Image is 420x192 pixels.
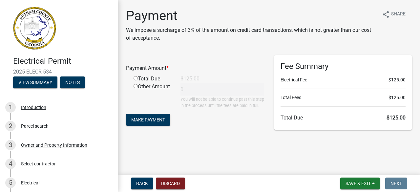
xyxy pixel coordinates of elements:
[21,181,39,185] div: Electrical
[13,76,57,88] button: View Summary
[377,8,411,21] button: shareShare
[126,8,377,24] h1: Payment
[346,181,371,186] span: Save & Exit
[21,105,46,110] div: Introduction
[391,11,406,18] span: Share
[60,76,85,88] button: Notes
[382,11,390,18] i: share
[340,178,380,189] button: Save & Exit
[281,76,406,83] li: Electrical Fee
[390,181,402,186] span: Next
[131,178,153,189] button: Back
[5,140,16,150] div: 3
[129,83,176,109] div: Other Amount
[129,75,176,83] div: Total Due
[60,80,85,85] wm-modal-confirm: Notes
[21,124,49,128] div: Parcel search
[5,121,16,131] div: 2
[126,26,377,42] p: We impose a surcharge of 3% of the amount on credit card transactions, which is not greater than ...
[13,80,57,85] wm-modal-confirm: Summary
[5,178,16,188] div: 5
[5,159,16,169] div: 4
[156,178,185,189] button: Discard
[21,161,56,166] div: Select contractor
[13,69,105,75] span: 2025-ELECR-534
[21,143,87,147] div: Owner and Property Information
[388,94,406,101] span: $125.00
[13,7,56,50] img: Putnam County, Georgia
[126,114,170,126] button: Make Payment
[387,115,406,121] span: $125.00
[131,117,165,122] span: Make Payment
[13,56,113,66] h4: Electrical Permit
[136,181,148,186] span: Back
[281,62,406,71] h6: Fee Summary
[388,76,406,83] span: $125.00
[385,178,407,189] button: Next
[121,64,269,72] div: Payment Amount
[5,102,16,113] div: 1
[281,115,406,121] h6: Total Due
[281,94,406,101] li: Total Fees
